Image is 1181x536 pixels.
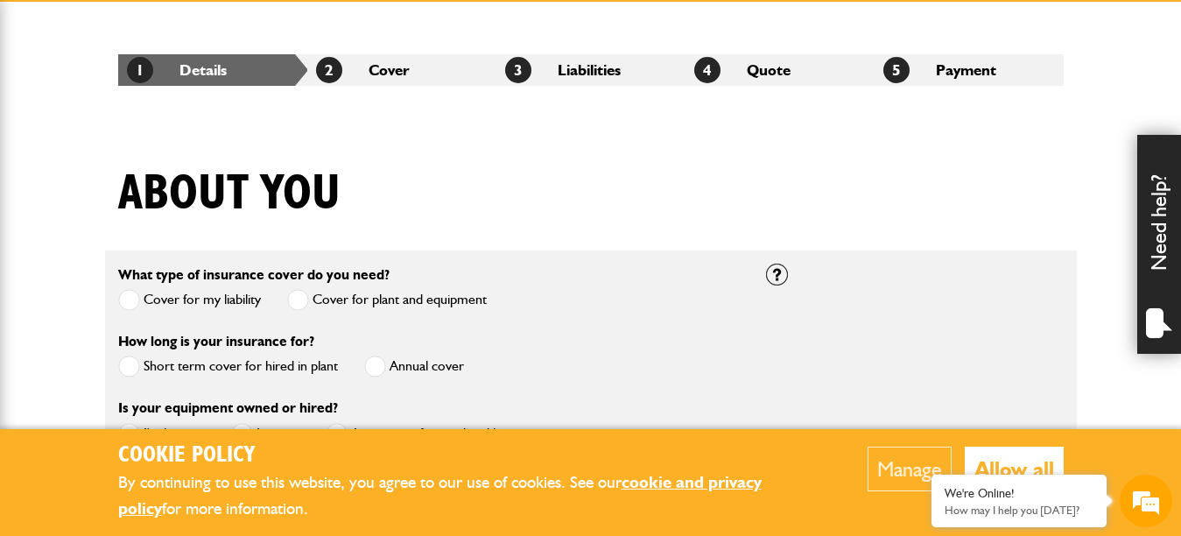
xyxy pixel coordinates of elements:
button: Allow all [965,447,1064,491]
span: 3 [505,57,531,83]
h2: Cookie Policy [118,442,814,469]
label: Is your equipment owned or hired? [118,401,338,415]
label: I own it [231,423,299,445]
label: What type of insurance cover do you need? [118,268,390,282]
label: Annual cover [364,356,464,377]
span: 5 [883,57,910,83]
input: Enter your last name [23,162,320,201]
label: Short term cover for hired in plant [118,356,338,377]
p: By continuing to use this website, you agree to our use of cookies. See our for more information. [118,469,814,523]
li: Details [118,54,307,86]
label: How long is your insurance for? [118,335,314,349]
span: 1 [127,57,153,83]
input: Enter your email address [23,214,320,252]
em: Start Chat [238,414,318,438]
div: Minimize live chat window [287,9,329,51]
textarea: Type your message and hit 'Enter' [23,317,320,399]
label: Cover for plant and equipment [287,289,487,311]
label: Cover for my liability [118,289,261,311]
label: I'm hiring it [118,423,205,445]
div: We're Online! [945,486,1093,501]
div: Need help? [1137,135,1181,354]
span: 2 [316,57,342,83]
li: Payment [875,54,1064,86]
li: Quote [685,54,875,86]
input: Enter your phone number [23,265,320,304]
img: d_20077148190_company_1631870298795_20077148190 [30,97,74,122]
span: 4 [694,57,721,83]
button: Manage [868,447,952,491]
a: cookie and privacy policy [118,472,762,519]
div: Chat with us now [91,98,294,121]
p: How may I help you today? [945,504,1093,517]
li: Liabilities [496,54,685,86]
label: A mixture of owned and hire equipment [326,423,579,445]
li: Cover [307,54,496,86]
h1: About you [118,165,341,223]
